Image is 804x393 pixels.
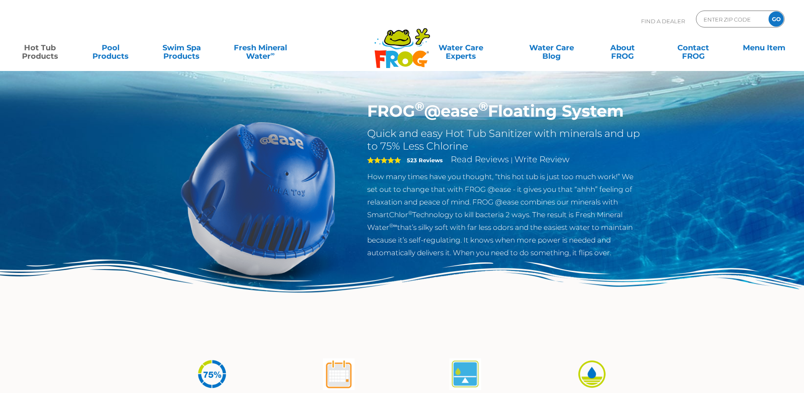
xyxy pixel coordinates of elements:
h1: FROG @ease Floating System [367,101,643,121]
img: atease-icon-self-regulates [449,358,481,390]
p: Find A Dealer [641,11,685,32]
a: Swim SpaProducts [150,39,213,56]
img: hot-tub-product-atease-system.png [162,101,355,295]
input: GO [769,11,784,27]
a: PoolProducts [79,39,142,56]
sup: ® [408,210,412,216]
a: Write Review [514,154,569,164]
sup: ® [415,99,424,114]
img: icon-atease-75percent-less [196,358,228,390]
a: Water CareBlog [520,39,583,56]
img: Frog Products Logo [370,17,435,68]
span: | [511,156,513,164]
a: Fresh MineralWater∞ [221,39,300,56]
a: Hot TubProducts [8,39,71,56]
h2: Quick and easy Hot Tub Sanitizer with minerals and up to 75% Less Chlorine [367,127,643,153]
a: AboutFROG [591,39,654,56]
strong: 523 Reviews [407,157,443,164]
sup: ∞ [271,50,275,57]
a: ContactFROG [662,39,725,56]
img: icon-atease-easy-on [576,358,608,390]
sup: ®∞ [389,222,397,229]
a: Water CareExperts [410,39,512,56]
img: atease-icon-shock-once [323,358,355,390]
a: Menu Item [733,39,796,56]
span: 5 [367,157,401,164]
p: How many times have you thought, “this hot tub is just too much work!” We set out to change that ... [367,170,643,259]
sup: ® [479,99,488,114]
a: Read Reviews [451,154,509,164]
